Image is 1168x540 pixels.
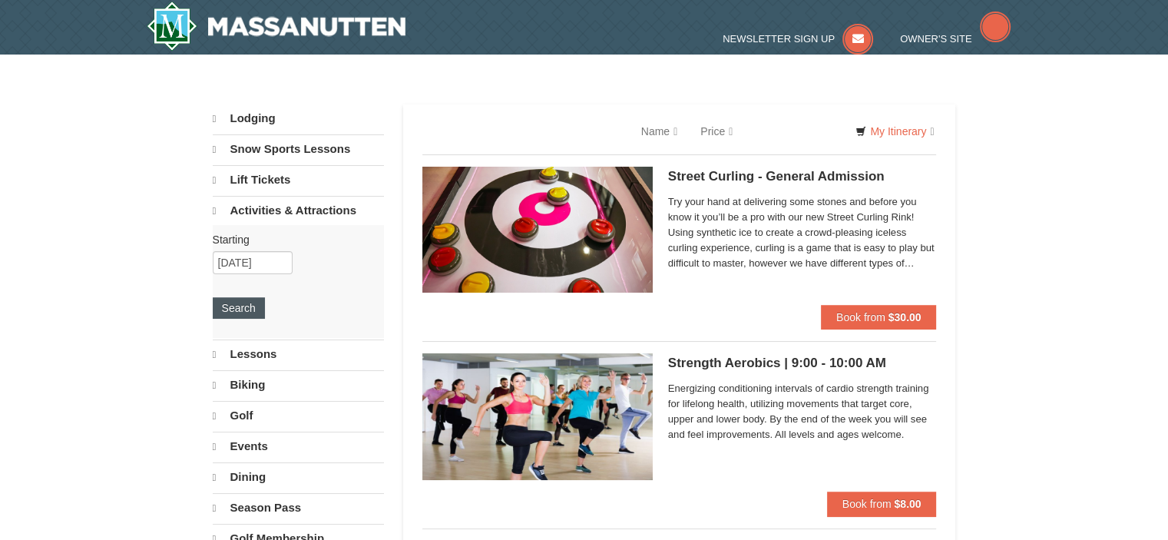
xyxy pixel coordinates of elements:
[213,462,384,492] a: Dining
[213,432,384,461] a: Events
[213,297,265,319] button: Search
[894,498,921,510] strong: $8.00
[213,165,384,194] a: Lift Tickets
[842,498,892,510] span: Book from
[147,2,406,51] img: Massanutten Resort Logo
[845,120,944,143] a: My Itinerary
[689,116,744,147] a: Price
[900,33,972,45] span: Owner's Site
[723,33,873,45] a: Newsletter Sign Up
[213,370,384,399] a: Biking
[213,232,372,247] label: Starting
[213,493,384,522] a: Season Pass
[213,104,384,133] a: Lodging
[668,356,937,371] h5: Strength Aerobics | 9:00 - 10:00 AM
[836,311,885,323] span: Book from
[147,2,406,51] a: Massanutten Resort
[422,167,653,293] img: 15390471-88-44377514.jpg
[888,311,921,323] strong: $30.00
[723,33,835,45] span: Newsletter Sign Up
[422,353,653,479] img: 6619873-743-43c5cba0.jpeg
[213,340,384,369] a: Lessons
[630,116,689,147] a: Name
[213,401,384,430] a: Golf
[821,305,937,330] button: Book from $30.00
[827,492,937,516] button: Book from $8.00
[668,194,937,271] span: Try your hand at delivering some stones and before you know it you’ll be a pro with our new Stree...
[668,169,937,184] h5: Street Curling - General Admission
[213,134,384,164] a: Snow Sports Lessons
[213,196,384,225] a: Activities & Attractions
[668,381,937,442] span: Energizing conditioning intervals of cardio strength training for lifelong health, utilizing move...
[900,33,1011,45] a: Owner's Site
